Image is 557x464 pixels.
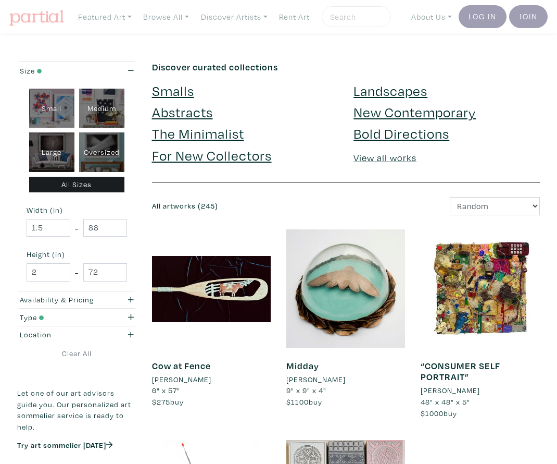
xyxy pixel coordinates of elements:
a: [PERSON_NAME] [286,374,405,385]
input: Search [329,10,381,23]
a: Discover Artists [196,6,272,28]
a: Rent Art [274,6,314,28]
button: Location [17,326,136,344]
a: Browse All [138,6,194,28]
a: Midday [286,360,319,372]
p: Let one of our art advisors guide you. Our personalized art sommelier service is ready to help. [17,387,136,432]
a: Cow at Fence [152,360,211,372]
div: Small [29,89,74,128]
a: Landscapes [353,81,427,100]
button: Type [17,309,136,326]
a: The Minimalist [152,124,244,142]
div: Size [20,65,102,77]
div: Oversized [79,132,124,172]
a: Log In [459,5,507,28]
span: $275 [152,397,170,407]
span: - [75,221,79,235]
div: Location [20,329,102,340]
a: About Us [407,6,457,28]
a: View all works [353,152,416,164]
h6: Discover curated collections [152,62,540,73]
a: “CONSUMER SELF PORTRAIT” [421,360,500,383]
span: buy [286,397,322,407]
div: Large [29,132,74,172]
div: Type [20,312,102,323]
small: Width (in) [27,206,127,214]
div: All Sizes [29,177,125,193]
small: Height (in) [27,251,127,258]
li: [PERSON_NAME] [286,374,346,385]
span: $1000 [421,408,444,418]
span: buy [152,397,184,407]
span: buy [421,408,457,418]
li: [PERSON_NAME] [421,385,480,396]
li: [PERSON_NAME] [152,374,211,385]
a: New Contemporary [353,103,476,121]
span: 48" x 48" x 5" [421,397,470,407]
a: Smalls [152,81,194,100]
a: Join [509,5,548,28]
span: 6" x 57" [152,385,180,395]
span: 9" x 9" x 4" [286,385,326,395]
button: Size [17,62,136,79]
div: Medium [79,89,124,128]
a: For New Collectors [152,146,272,164]
a: [PERSON_NAME] [421,385,539,396]
div: Availability & Pricing [20,294,102,306]
a: Featured Art [73,6,136,28]
a: [PERSON_NAME] [152,374,271,385]
button: Availability & Pricing [17,291,136,309]
span: - [75,265,79,279]
a: Abstracts [152,103,213,121]
span: $1100 [286,397,309,407]
a: Clear All [17,348,136,359]
h6: All artworks (245) [152,202,338,211]
a: Try art sommelier [DATE] [17,440,113,450]
a: Bold Directions [353,124,449,142]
